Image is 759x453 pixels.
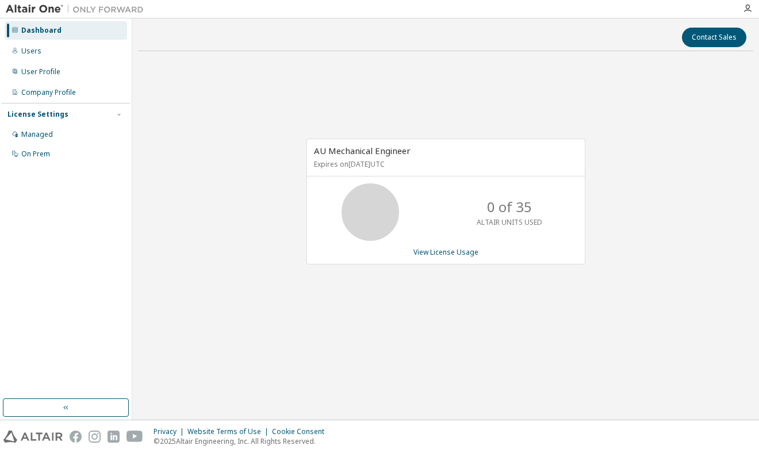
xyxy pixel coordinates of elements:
a: View License Usage [413,247,478,257]
div: Privacy [154,427,187,436]
span: AU Mechanical Engineer [314,145,411,156]
div: Website Terms of Use [187,427,272,436]
div: On Prem [21,149,50,159]
p: 0 of 35 [487,197,532,217]
div: Users [21,47,41,56]
img: instagram.svg [89,431,101,443]
p: © 2025 Altair Engineering, Inc. All Rights Reserved. [154,436,331,446]
img: linkedin.svg [108,431,120,443]
div: Managed [21,130,53,139]
p: Expires on [DATE] UTC [314,159,575,169]
div: Dashboard [21,26,62,35]
p: ALTAIR UNITS USED [477,217,542,227]
img: facebook.svg [70,431,82,443]
div: Cookie Consent [272,427,331,436]
div: User Profile [21,67,60,76]
div: Company Profile [21,88,76,97]
div: License Settings [7,110,68,119]
img: youtube.svg [126,431,143,443]
button: Contact Sales [682,28,746,47]
img: Altair One [6,3,149,15]
img: altair_logo.svg [3,431,63,443]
